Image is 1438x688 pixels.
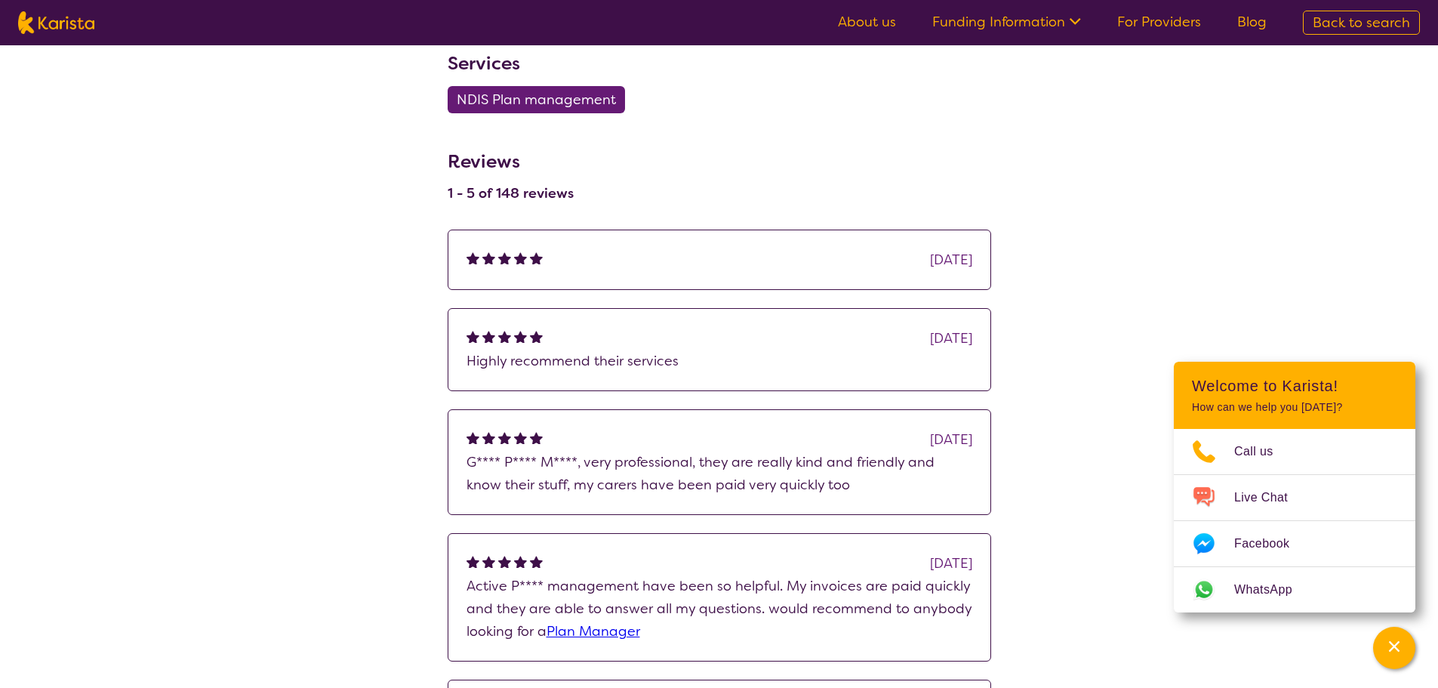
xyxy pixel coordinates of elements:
img: fullstar [530,251,543,264]
span: WhatsApp [1234,578,1310,601]
span: Live Chat [1234,486,1306,509]
img: fullstar [514,555,527,568]
a: Back to search [1303,11,1420,35]
span: NDIS Plan management [457,86,616,113]
img: Karista logo [18,11,94,34]
button: Channel Menu [1373,627,1415,669]
img: fullstar [530,555,543,568]
img: fullstar [530,330,543,343]
a: Funding Information [932,13,1081,31]
h3: Reviews [448,140,574,175]
img: fullstar [514,431,527,444]
a: Web link opens in a new tab. [1174,567,1415,612]
img: fullstar [467,431,479,444]
a: NDIS Plan management [448,91,634,109]
img: fullstar [467,330,479,343]
img: fullstar [498,555,511,568]
h3: Services [448,50,991,77]
img: fullstar [482,431,495,444]
a: Blog [1237,13,1267,31]
p: Highly recommend their services [467,350,972,372]
a: Plan Manager [547,622,640,640]
p: How can we help you [DATE]? [1192,401,1397,414]
span: Facebook [1234,532,1307,555]
div: Channel Menu [1174,362,1415,612]
img: fullstar [498,330,511,343]
div: [DATE] [930,248,972,271]
img: fullstar [482,330,495,343]
img: fullstar [482,251,495,264]
a: About us [838,13,896,31]
div: [DATE] [930,327,972,350]
img: fullstar [530,431,543,444]
h2: Welcome to Karista! [1192,377,1397,395]
div: [DATE] [930,552,972,575]
img: fullstar [514,251,527,264]
a: For Providers [1117,13,1201,31]
span: Call us [1234,440,1292,463]
p: Active P**** management have been so helpful. My invoices are paid quickly and they are able to a... [467,575,972,643]
ul: Choose channel [1174,429,1415,612]
img: fullstar [467,251,479,264]
img: fullstar [514,330,527,343]
img: fullstar [498,431,511,444]
div: [DATE] [930,428,972,451]
span: Back to search [1313,14,1410,32]
img: fullstar [482,555,495,568]
p: G**** P**** M****, very professional, they are really kind and friendly and know their stuff, my ... [467,451,972,496]
img: fullstar [498,251,511,264]
img: fullstar [467,555,479,568]
h4: 1 - 5 of 148 reviews [448,184,574,202]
